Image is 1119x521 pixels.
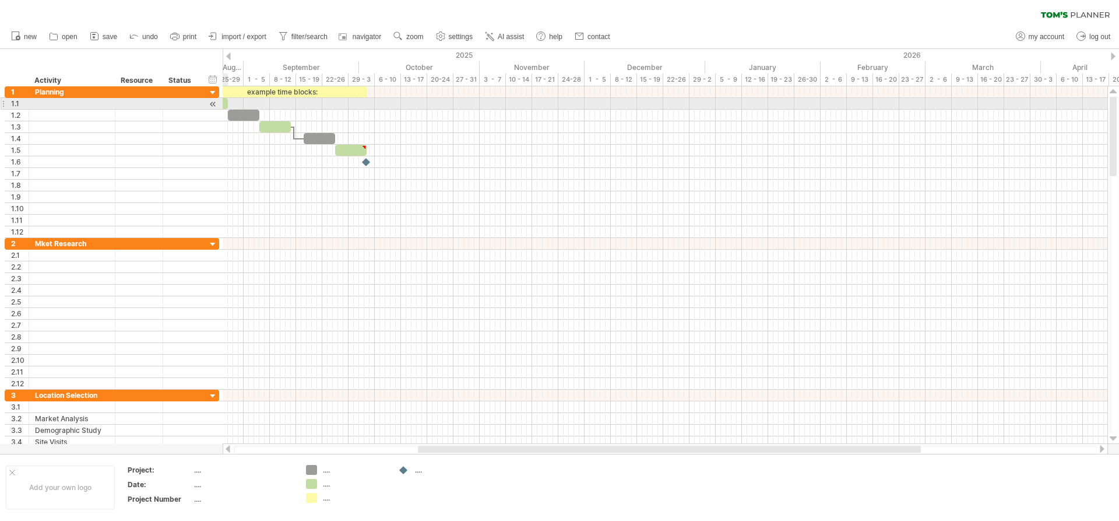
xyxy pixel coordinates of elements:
a: undo [126,29,161,44]
div: 13 - 17 [401,74,427,86]
div: 9 - 13 [847,74,873,86]
div: 2.6 [11,308,29,319]
div: 15 - 19 [637,74,663,86]
div: 1.8 [11,180,29,191]
div: .... [415,465,478,475]
div: 3.3 [11,425,29,436]
div: 1 - 5 [244,74,270,86]
div: 20-24 [427,74,453,86]
div: .... [194,494,292,504]
div: 2.4 [11,285,29,296]
div: 5 - 9 [716,74,742,86]
a: log out [1074,29,1114,44]
div: 23 - 27 [1004,74,1030,86]
div: 1.4 [11,133,29,144]
span: contact [587,33,610,41]
div: 2.7 [11,320,29,331]
div: .... [194,465,292,475]
div: Add your own logo [6,466,115,509]
div: 25-29 [217,74,244,86]
div: 1.12 [11,226,29,237]
div: example time blocks: [196,86,367,97]
a: my account [1013,29,1068,44]
span: help [549,33,562,41]
div: 10 - 14 [506,74,532,86]
a: open [46,29,81,44]
span: new [24,33,37,41]
div: 17 - 21 [532,74,558,86]
div: 16 - 20 [873,74,899,86]
div: 2 - 6 [821,74,847,86]
div: 1.11 [11,215,29,226]
div: 2.10 [11,355,29,366]
div: 1.6 [11,156,29,167]
a: filter/search [276,29,331,44]
div: 8 - 12 [270,74,296,86]
div: 1.5 [11,145,29,156]
div: September 2025 [244,61,359,74]
span: open [62,33,78,41]
a: navigator [337,29,385,44]
div: Market Analysis [35,413,109,424]
div: 3.4 [11,436,29,447]
div: February 2026 [821,61,926,74]
a: print [167,29,200,44]
div: 29 - 2 [689,74,716,86]
div: 22-26 [663,74,689,86]
div: .... [323,465,386,475]
div: 30 - 3 [1030,74,1057,86]
div: 1.9 [11,191,29,202]
span: zoom [406,33,423,41]
a: settings [433,29,476,44]
span: save [103,33,117,41]
div: 1 - 5 [585,74,611,86]
div: .... [323,479,386,489]
div: Date: [128,480,192,489]
div: 9 - 13 [952,74,978,86]
span: print [183,33,196,41]
div: 1.2 [11,110,29,121]
span: filter/search [291,33,328,41]
div: March 2026 [926,61,1041,74]
div: scroll to activity [207,98,219,110]
div: 2.9 [11,343,29,354]
div: Mket Research [35,238,109,249]
div: 1 [11,86,29,97]
div: 24-28 [558,74,585,86]
div: Project: [128,465,192,475]
div: 3 [11,390,29,401]
span: settings [449,33,473,41]
div: .... [323,493,386,503]
div: Project Number [128,494,192,504]
div: 3 - 7 [480,74,506,86]
div: 26-30 [794,74,821,86]
div: 3.1 [11,401,29,412]
div: 12 - 16 [742,74,768,86]
span: navigator [353,33,381,41]
div: 2 - 6 [926,74,952,86]
span: undo [142,33,158,41]
div: 1.3 [11,121,29,132]
div: Planning [35,86,109,97]
div: 1.7 [11,168,29,179]
div: 2.1 [11,250,29,261]
a: new [8,29,40,44]
div: 27 - 31 [453,74,480,86]
div: 22-26 [322,74,349,86]
div: 3.2 [11,413,29,424]
div: Site Visits [35,436,109,447]
span: log out [1089,33,1110,41]
span: my account [1029,33,1064,41]
span: AI assist [498,33,524,41]
div: Resource [121,75,156,86]
div: Demographic Study [35,425,109,436]
div: 2.11 [11,366,29,377]
a: AI assist [482,29,527,44]
div: 23 - 27 [899,74,926,86]
a: contact [572,29,614,44]
a: import / export [206,29,270,44]
div: 2.5 [11,296,29,307]
div: 1.10 [11,203,29,214]
div: 15 - 19 [296,74,322,86]
a: save [87,29,121,44]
